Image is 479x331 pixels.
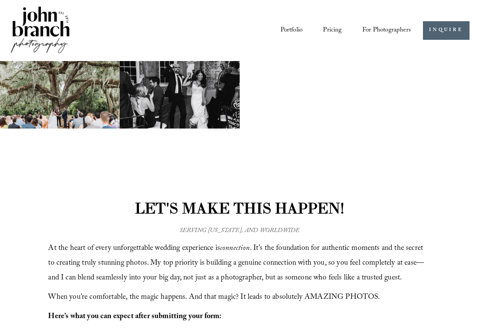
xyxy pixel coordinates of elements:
a: INQUIRE [423,21,470,40]
a: Portfolio [281,24,303,37]
strong: Here’s what you can expect after submitting your form: [48,311,221,323]
span: At the heart of every unforgettable wedding experience is . It’s the foundation for authentic mom... [48,242,425,285]
a: Pricing [323,24,342,37]
a: folder dropdown [362,24,411,37]
img: John Branch IV Photography [9,5,71,56]
em: SERVING [US_STATE], AND WORLDWIDE [179,226,300,237]
span: For Photographers [362,24,411,37]
span: When you’re comfortable, the magic happens. And that magic? It leads to absolutely AMAZING PHOTOS. [48,291,380,304]
img: A bride and groom energetically entering a wedding reception with guests cheering and clapping, s... [120,61,239,129]
strong: LET'S MAKE THIS HAPPEN! [135,199,344,218]
em: connection [220,242,250,255]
